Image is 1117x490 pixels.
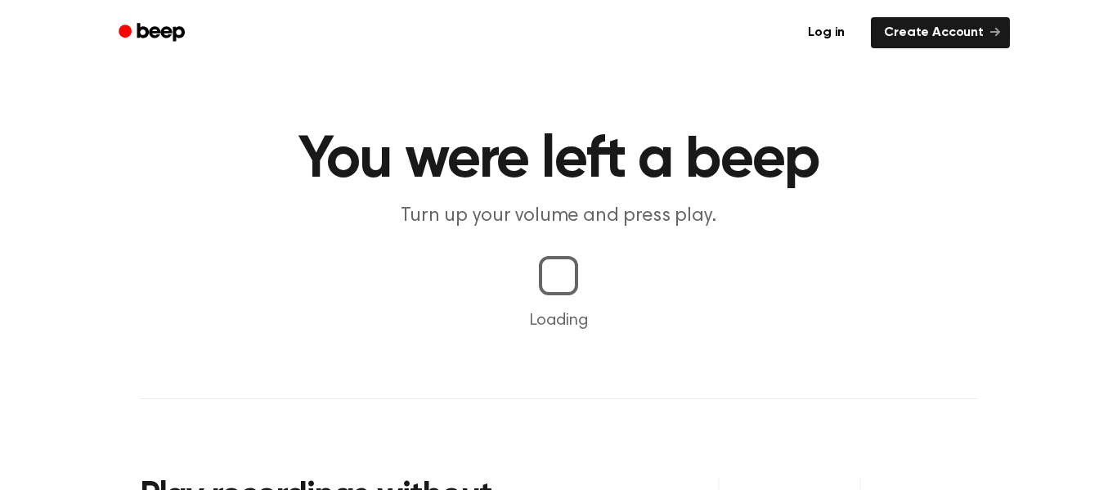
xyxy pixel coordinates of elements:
[792,14,861,52] a: Log in
[107,17,200,49] a: Beep
[20,308,1097,333] p: Loading
[244,203,873,230] p: Turn up your volume and press play.
[140,131,977,190] h1: You were left a beep
[871,17,1010,48] a: Create Account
